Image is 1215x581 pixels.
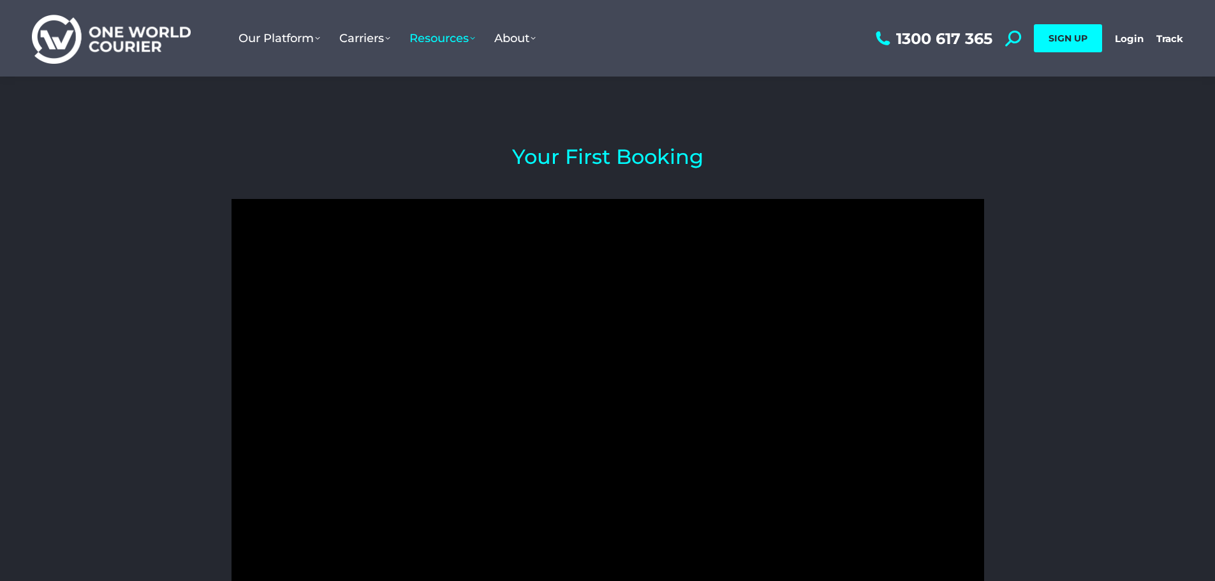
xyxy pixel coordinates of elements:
a: 1300 617 365 [873,31,992,47]
span: About [494,31,536,45]
span: Carriers [339,31,390,45]
span: Our Platform [239,31,320,45]
span: SIGN UP [1049,33,1087,44]
span: Resources [409,31,475,45]
a: SIGN UP [1034,24,1102,52]
a: Our Platform [229,18,330,58]
img: One World Courier [32,13,191,64]
a: Carriers [330,18,400,58]
h2: Your First Booking [232,147,984,167]
a: Login [1115,33,1144,45]
a: Track [1156,33,1183,45]
a: Resources [400,18,485,58]
a: About [485,18,545,58]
